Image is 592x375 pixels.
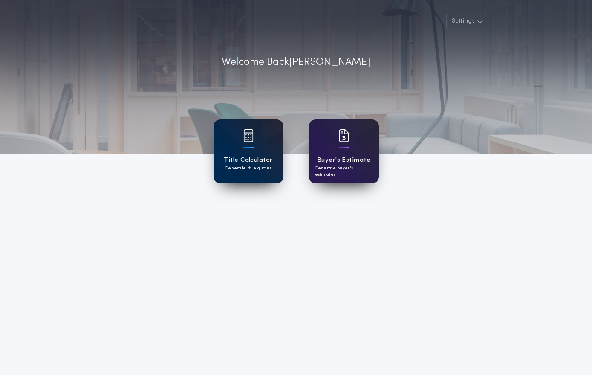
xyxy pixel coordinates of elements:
[309,119,379,183] a: card iconBuyer's EstimateGenerate buyer's estimates
[317,155,370,165] h1: Buyer's Estimate
[446,14,486,29] button: Settings
[243,129,254,142] img: card icon
[224,155,272,165] h1: Title Calculator
[225,165,271,172] p: Generate title quotes
[214,119,283,183] a: card iconTitle CalculatorGenerate title quotes
[315,165,373,178] p: Generate buyer's estimates
[222,55,370,70] p: Welcome Back [PERSON_NAME]
[339,129,349,142] img: card icon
